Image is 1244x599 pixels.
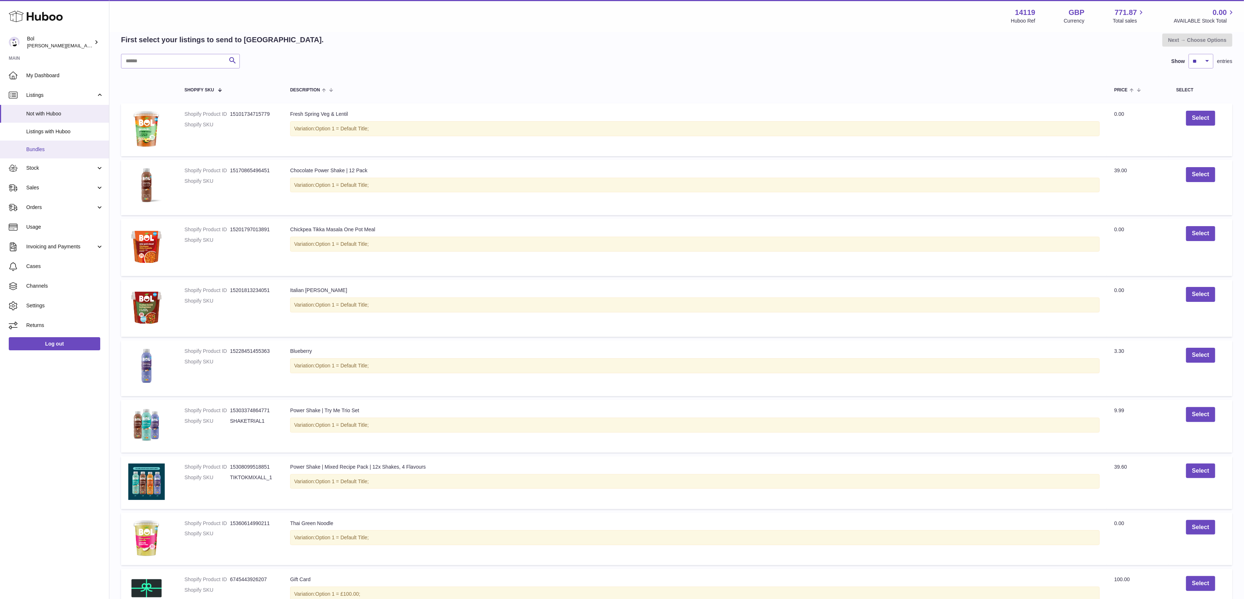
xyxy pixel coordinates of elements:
[26,302,104,309] span: Settings
[1186,576,1215,591] button: Select
[27,43,185,48] span: [PERSON_NAME][EMAIL_ADDRESS][PERSON_NAME][DOMAIN_NAME]
[26,165,96,172] span: Stock
[290,464,1100,470] div: Power Shake | Mixed Recipe Pack | 12x Shakes, 4 Flavours
[230,576,276,583] dd: 6745443926207
[9,37,20,48] img: Scott.Sutcliffe@bolfoods.com
[184,464,230,470] dt: Shopify Product ID
[26,204,96,211] span: Orders
[230,348,276,355] dd: 15228451455363
[1114,464,1127,470] span: 39.60
[290,474,1100,489] div: Variation:
[26,283,104,289] span: Channels
[1114,407,1124,413] span: 9.99
[26,243,96,250] span: Invoicing and Payments
[128,348,165,387] img: 0525_NEW_Blueberry.png
[184,88,214,92] span: Shopify SKU
[184,520,230,527] dt: Shopify Product ID
[184,358,230,365] dt: Shopify SKU
[1171,58,1185,65] label: Show
[184,587,230,594] dt: Shopify SKU
[230,520,276,527] dd: 15360614990211
[121,35,324,45] h2: First select your listings to send to [GEOGRAPHIC_DATA].
[1186,167,1215,182] button: Select
[1015,8,1036,17] strong: 14119
[1114,226,1124,232] span: 0.00
[184,407,230,414] dt: Shopify Product ID
[1217,58,1232,65] span: entries
[290,520,1100,527] div: Thai Green Noodle
[184,111,230,118] dt: Shopify Product ID
[26,92,96,99] span: Listings
[290,88,320,92] span: Description
[1186,407,1215,422] button: Select
[184,178,230,185] dt: Shopify SKU
[1114,576,1130,582] span: 100.00
[184,297,230,304] dt: Shopify SKU
[26,110,104,117] span: Not with Huboo
[26,322,104,329] span: Returns
[315,363,369,369] span: Option 1 = Default Title;
[290,297,1100,312] div: Variation:
[290,418,1100,433] div: Variation:
[1011,17,1036,24] div: Huboo Ref
[1186,520,1215,535] button: Select
[184,474,230,481] dt: Shopify SKU
[290,121,1100,136] div: Variation:
[1114,520,1124,526] span: 0.00
[290,530,1100,545] div: Variation:
[1213,8,1227,17] span: 0.00
[315,591,360,597] span: Option 1 = £100.00;
[184,348,230,355] dt: Shopify Product ID
[230,464,276,470] dd: 15308099518851
[1114,111,1124,117] span: 0.00
[290,358,1100,373] div: Variation:
[26,184,96,191] span: Sales
[230,111,276,118] dd: 15101734715779
[1064,17,1085,24] div: Currency
[315,302,369,308] span: Option 1 = Default Title;
[128,407,165,444] img: PowerShakes_Range_LowSugar-2_400x_237fa808-f0ad-42a2-84c7-cd651b7ddc95.png
[128,226,165,267] img: 0435_One_Pot_Meal_Visual_Tikka.png
[1114,168,1127,173] span: 39.00
[1186,287,1215,302] button: Select
[230,474,276,481] dd: TIKTOKMIXALL_1
[26,224,104,230] span: Usage
[1186,464,1215,478] button: Select
[184,418,230,425] dt: Shopify SKU
[290,178,1100,193] div: Variation:
[315,422,369,428] span: Option 1 = Default Title;
[290,226,1100,233] div: Chickpea Tikka Masala One Pot Meal
[290,237,1100,252] div: Variation:
[9,337,100,350] a: Log out
[1186,348,1215,363] button: Select
[184,530,230,537] dt: Shopify SKU
[1069,8,1084,17] strong: GBP
[128,287,165,328] img: 0435_OnePotMealVisual_Italian.png
[290,407,1100,414] div: Power Shake | Try Me Trio Set
[1186,226,1215,241] button: Select
[290,576,1100,583] div: Gift Card
[290,111,1100,118] div: Fresh Spring Veg & Lentil
[128,520,165,556] img: 0725_2SFGPowerSoups_Thai_Green_Noodle.png
[26,146,104,153] span: Bundles
[1186,111,1215,126] button: Select
[26,128,104,135] span: Listings with Huboo
[230,167,276,174] dd: 15170865496451
[230,287,276,294] dd: 15201813234051
[230,418,276,425] dd: SHAKETRIAL1
[230,226,276,233] dd: 15201797013891
[1114,287,1124,293] span: 0.00
[1174,8,1235,24] a: 0.00 AVAILABLE Stock Total
[184,237,230,244] dt: Shopify SKU
[290,348,1100,355] div: Blueberry
[315,182,369,188] span: Option 1 = Default Title;
[290,167,1100,174] div: Chocolate Power Shake | 12 Pack
[315,535,369,540] span: Option 1 = Default Title;
[184,121,230,128] dt: Shopify SKU
[128,464,165,500] img: 0525_RANGE_1_700x_7bb187ad-d356-4dfa-a7af-7c6c6285aded.png
[315,126,369,131] span: Option 1 = Default Title;
[26,263,104,270] span: Cases
[184,576,230,583] dt: Shopify Product ID
[1113,17,1145,24] span: Total sales
[1115,8,1137,17] span: 771.87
